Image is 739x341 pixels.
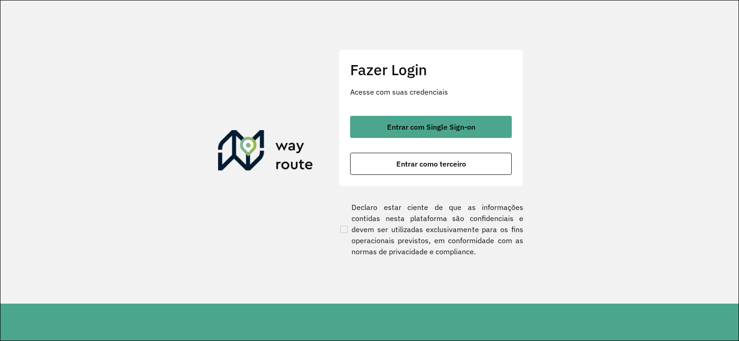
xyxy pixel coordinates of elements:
[218,130,313,174] img: Roteirizador AmbevTech
[339,202,523,257] label: Declaro estar ciente de que as informações contidas nesta plataforma são confidenciais e devem se...
[396,160,466,168] span: Entrar como terceiro
[350,116,512,138] button: button
[350,61,512,78] h2: Fazer Login
[350,153,512,175] button: button
[350,86,512,97] p: Acesse com suas credenciais
[387,123,475,131] span: Entrar com Single Sign-on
